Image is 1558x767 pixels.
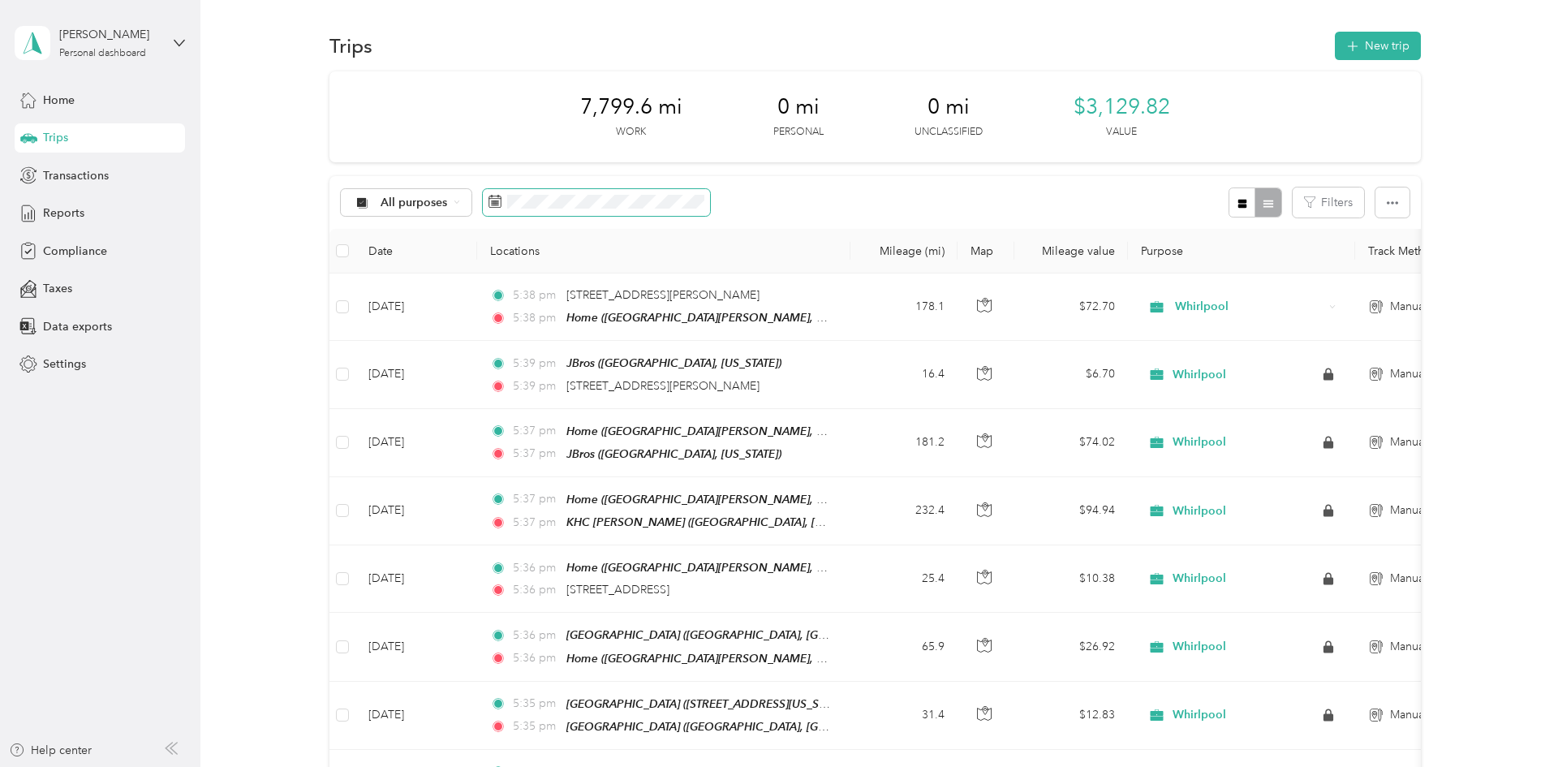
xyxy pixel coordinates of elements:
[43,167,109,184] span: Transactions
[355,545,477,613] td: [DATE]
[43,355,86,373] span: Settings
[566,447,781,460] span: JBros ([GEOGRAPHIC_DATA], [US_STATE])
[1390,706,1427,724] span: Manual
[1128,229,1355,274] th: Purpose
[915,125,983,140] p: Unclassified
[513,287,559,304] span: 5:38 pm
[1074,94,1170,120] span: $3,129.82
[566,356,781,369] span: JBros ([GEOGRAPHIC_DATA], [US_STATE])
[329,37,372,54] h1: Trips
[566,628,987,642] span: [GEOGRAPHIC_DATA] ([GEOGRAPHIC_DATA], [GEOGRAPHIC_DATA], [US_STATE])
[927,94,970,120] span: 0 mi
[566,720,987,734] span: [GEOGRAPHIC_DATA] ([GEOGRAPHIC_DATA], [GEOGRAPHIC_DATA], [US_STATE])
[1293,187,1364,218] button: Filters
[1014,682,1128,750] td: $12.83
[513,422,559,440] span: 5:37 pm
[1390,570,1427,588] span: Manual
[1390,638,1427,656] span: Manual
[59,49,146,58] div: Personal dashboard
[850,682,958,750] td: 31.4
[1175,298,1323,316] span: Whirlpool
[355,341,477,408] td: [DATE]
[777,94,820,120] span: 0 mi
[1014,613,1128,681] td: $26.92
[513,445,559,463] span: 5:37 pm
[477,229,850,274] th: Locations
[566,424,996,438] span: Home ([GEOGRAPHIC_DATA][PERSON_NAME], [GEOGRAPHIC_DATA], [US_STATE])
[513,649,559,667] span: 5:36 pm
[850,341,958,408] td: 16.4
[850,409,958,477] td: 181.2
[59,26,161,43] div: [PERSON_NAME]
[355,682,477,750] td: [DATE]
[513,581,559,599] span: 5:36 pm
[513,490,559,508] span: 5:37 pm
[566,311,996,325] span: Home ([GEOGRAPHIC_DATA][PERSON_NAME], [GEOGRAPHIC_DATA], [US_STATE])
[43,205,84,222] span: Reports
[1014,341,1128,408] td: $6.70
[355,477,477,545] td: [DATE]
[566,379,760,393] span: [STREET_ADDRESS][PERSON_NAME]
[850,545,958,613] td: 25.4
[1173,640,1226,654] span: Whirlpool
[958,229,1014,274] th: Map
[355,274,477,341] td: [DATE]
[513,695,559,713] span: 5:35 pm
[566,583,669,597] span: [STREET_ADDRESS]
[1467,676,1558,767] iframe: Everlance-gr Chat Button Frame
[513,559,559,577] span: 5:36 pm
[355,409,477,477] td: [DATE]
[513,717,559,735] span: 5:35 pm
[43,243,107,260] span: Compliance
[1390,298,1427,316] span: Manual
[566,561,996,575] span: Home ([GEOGRAPHIC_DATA][PERSON_NAME], [GEOGRAPHIC_DATA], [US_STATE])
[1173,504,1226,519] span: Whirlpool
[43,318,112,335] span: Data exports
[566,697,849,711] span: [GEOGRAPHIC_DATA] ([STREET_ADDRESS][US_STATE])
[9,742,92,759] button: Help center
[616,125,646,140] p: Work
[1106,125,1137,140] p: Value
[1014,409,1128,477] td: $74.02
[1014,477,1128,545] td: $94.94
[850,274,958,341] td: 178.1
[1014,545,1128,613] td: $10.38
[1173,435,1226,450] span: Whirlpool
[513,627,559,644] span: 5:36 pm
[1390,365,1427,383] span: Manual
[773,125,824,140] p: Personal
[513,514,559,532] span: 5:37 pm
[355,229,477,274] th: Date
[355,613,477,681] td: [DATE]
[513,309,559,327] span: 5:38 pm
[566,652,996,666] span: Home ([GEOGRAPHIC_DATA][PERSON_NAME], [GEOGRAPHIC_DATA], [US_STATE])
[43,129,68,146] span: Trips
[580,94,682,120] span: 7,799.6 mi
[1014,229,1128,274] th: Mileage value
[1173,368,1226,382] span: Whirlpool
[850,613,958,681] td: 65.9
[513,377,559,395] span: 5:39 pm
[1173,571,1226,586] span: Whirlpool
[850,477,958,545] td: 232.4
[566,493,996,506] span: Home ([GEOGRAPHIC_DATA][PERSON_NAME], [GEOGRAPHIC_DATA], [US_STATE])
[513,355,559,373] span: 5:39 pm
[1014,274,1128,341] td: $72.70
[43,280,72,297] span: Taxes
[1355,229,1469,274] th: Track Method
[850,229,958,274] th: Mileage (mi)
[566,515,992,529] span: KHC [PERSON_NAME] ([GEOGRAPHIC_DATA], [GEOGRAPHIC_DATA], [US_STATE])
[1390,433,1427,451] span: Manual
[1335,32,1421,60] button: New trip
[1173,708,1226,722] span: Whirlpool
[566,288,760,302] span: [STREET_ADDRESS][PERSON_NAME]
[381,197,448,209] span: All purposes
[43,92,75,109] span: Home
[1390,502,1427,519] span: Manual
